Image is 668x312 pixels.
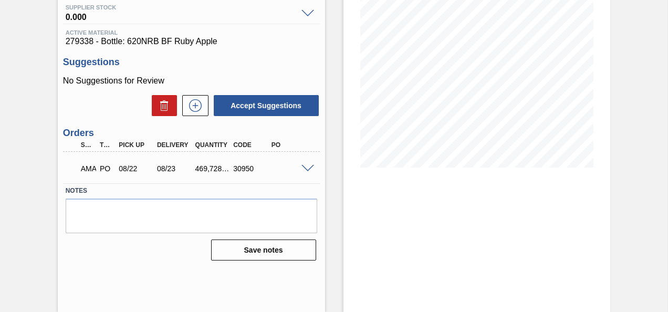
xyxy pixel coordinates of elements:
[81,164,93,173] p: AMA
[177,95,208,116] div: New suggestion
[214,95,319,116] button: Accept Suggestions
[211,240,316,261] button: Save notes
[63,57,320,68] h3: Suggestions
[231,164,272,173] div: 30950
[66,183,317,199] label: Notes
[66,37,317,46] span: 279338 - Bottle: 620NRB BF Ruby Apple
[66,11,296,21] span: 0.000
[63,76,320,86] p: No Suggestions for Review
[66,4,296,11] span: Supplier Stock
[193,141,234,149] div: Quantity
[63,128,320,139] h3: Orders
[154,164,195,173] div: 08/23/2025
[66,29,317,36] span: Active Material
[97,164,115,173] div: Purchase order
[208,94,320,117] div: Accept Suggestions
[269,141,310,149] div: PO
[78,157,96,180] div: Awaiting Manager Approval
[97,141,115,149] div: Type
[231,141,272,149] div: Code
[78,141,96,149] div: Step
[193,164,234,173] div: 469,728.000
[116,164,157,173] div: 08/22/2025
[116,141,157,149] div: Pick up
[147,95,177,116] div: Delete Suggestions
[154,141,195,149] div: Delivery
